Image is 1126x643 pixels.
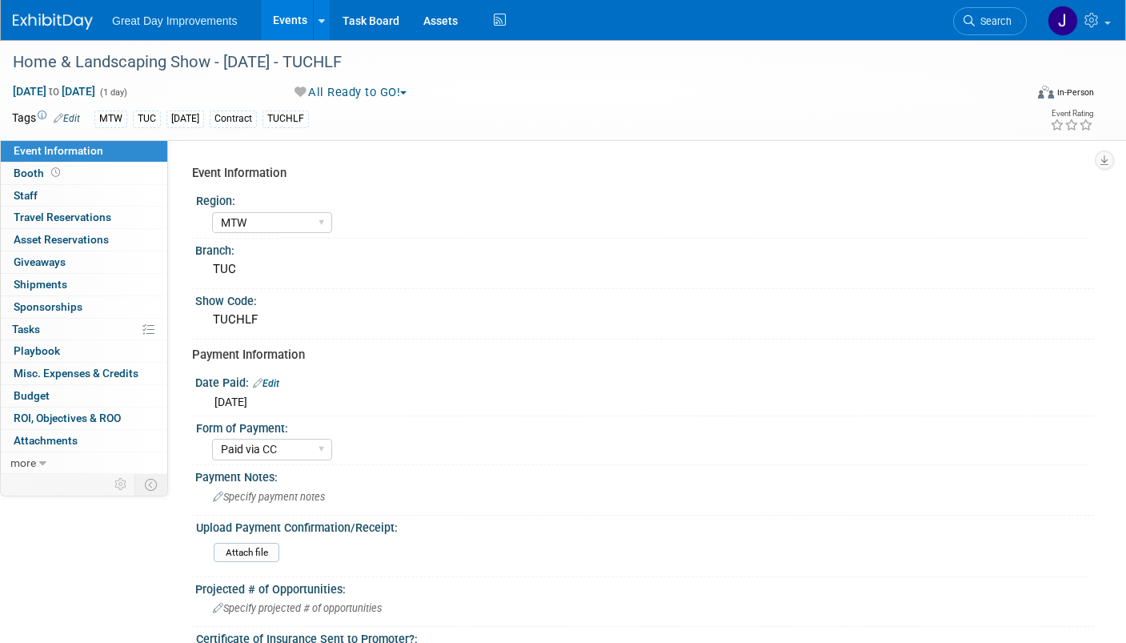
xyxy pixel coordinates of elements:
[12,84,96,98] span: [DATE] [DATE]
[1050,110,1093,118] div: Event Rating
[13,14,93,30] img: ExhibitDay
[253,378,279,389] a: Edit
[1,185,167,207] a: Staff
[14,434,78,447] span: Attachments
[975,15,1012,27] span: Search
[14,389,50,402] span: Budget
[1,296,167,318] a: Sponsorships
[1056,86,1094,98] div: In-Person
[1038,86,1054,98] img: Format-Inperson.png
[1,452,167,474] a: more
[14,255,66,268] span: Giveaways
[7,48,1002,77] div: Home & Landscaping Show - [DATE] - TUCHLF
[1,207,167,228] a: Travel Reservations
[107,474,135,495] td: Personalize Event Tab Strip
[289,84,414,101] button: All Ready to GO!
[1,251,167,273] a: Giveaways
[10,456,36,469] span: more
[12,323,40,336] span: Tasks
[1,340,167,362] a: Playbook
[1,229,167,251] a: Asset Reservations
[1,274,167,295] a: Shipments
[192,347,1082,364] div: Payment Information
[133,111,161,127] div: TUC
[14,344,60,357] span: Playbook
[54,113,80,124] a: Edit
[1,363,167,384] a: Misc. Expenses & Credits
[46,85,62,98] span: to
[112,14,237,27] span: Great Day Improvements
[14,144,103,157] span: Event Information
[214,396,247,408] span: [DATE]
[14,167,63,179] span: Booth
[1,430,167,452] a: Attachments
[12,110,80,128] td: Tags
[213,491,325,503] span: Specify payment notes
[195,577,1094,597] div: Projected # of Opportunities:
[1,163,167,184] a: Booth
[195,371,1094,392] div: Date Paid:
[1,385,167,407] a: Budget
[1,408,167,429] a: ROI, Objectives & ROO
[14,211,111,223] span: Travel Reservations
[135,474,168,495] td: Toggle Event Tabs
[94,111,127,127] div: MTW
[14,278,67,291] span: Shipments
[48,167,63,179] span: Booth not reserved yet
[14,233,109,246] span: Asset Reservations
[207,307,1082,332] div: TUCHLF
[953,7,1027,35] a: Search
[1,319,167,340] a: Tasks
[934,83,1094,107] div: Event Format
[98,87,127,98] span: (1 day)
[166,111,204,127] div: [DATE]
[196,189,1087,209] div: Region:
[14,300,82,313] span: Sponsorships
[14,412,121,424] span: ROI, Objectives & ROO
[195,239,1094,259] div: Branch:
[207,257,1082,282] div: TUC
[192,165,1082,182] div: Event Information
[195,465,1094,485] div: Payment Notes:
[262,111,309,127] div: TUCHLF
[1048,6,1078,36] img: Jennifer Hockstra
[14,367,138,380] span: Misc. Expenses & Credits
[213,602,382,614] span: Specify projected # of opportunities
[196,516,1087,536] div: Upload Payment Confirmation/Receipt:
[14,189,38,202] span: Staff
[210,111,257,127] div: Contract
[195,289,1094,309] div: Show Code:
[196,416,1087,436] div: Form of Payment:
[1,140,167,162] a: Event Information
